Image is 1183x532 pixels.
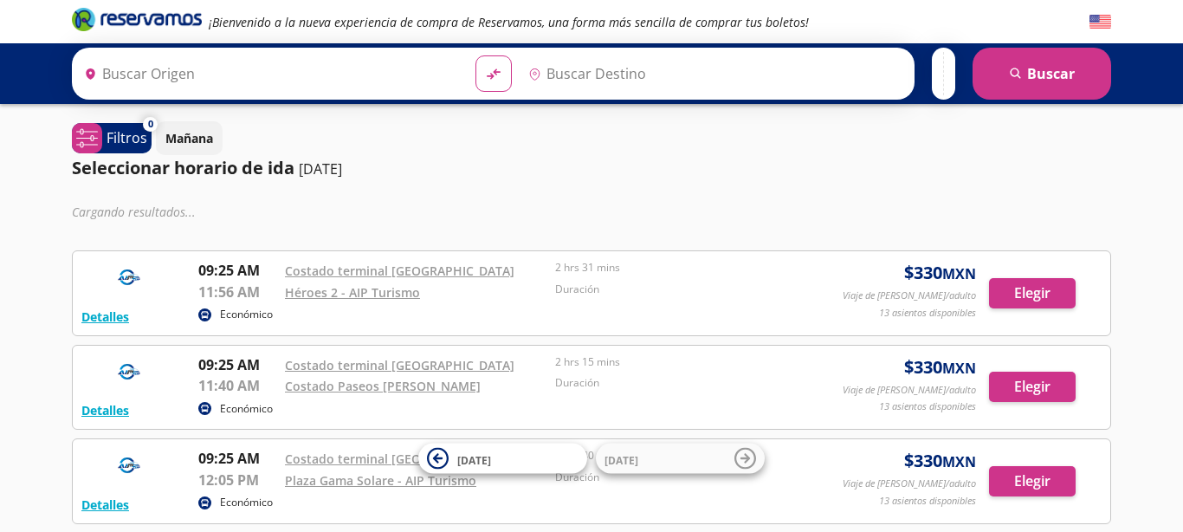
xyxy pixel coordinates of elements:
[843,289,976,303] p: Viaje de [PERSON_NAME]/adulto
[77,52,462,95] input: Buscar Origen
[81,448,177,483] img: RESERVAMOS
[285,357,514,373] a: Costado terminal [GEOGRAPHIC_DATA]
[81,496,129,514] button: Detalles
[555,282,817,297] p: Duración
[209,14,809,30] em: ¡Bienvenido a la nueva experiencia de compra de Reservamos, una forma más sencilla de comprar tus...
[555,470,817,485] p: Duración
[148,117,153,132] span: 0
[904,354,976,380] span: $ 330
[457,452,491,467] span: [DATE]
[165,129,213,147] p: Mañana
[220,401,273,417] p: Económico
[285,472,476,489] a: Plaza Gama Solare - AIP Turismo
[555,375,817,391] p: Duración
[198,470,276,490] p: 12:05 PM
[879,306,976,321] p: 13 asientos disponibles
[72,6,202,37] a: Brand Logo
[72,123,152,153] button: 0Filtros
[904,448,976,474] span: $ 330
[285,284,420,301] a: Héroes 2 - AIP Turismo
[81,354,177,389] img: RESERVAMOS
[879,494,976,509] p: 13 asientos disponibles
[973,48,1111,100] button: Buscar
[942,264,976,283] small: MXN
[285,451,514,467] a: Costado terminal [GEOGRAPHIC_DATA]
[285,263,514,279] a: Costado terminal [GEOGRAPHIC_DATA]
[942,452,976,471] small: MXN
[220,495,273,510] p: Económico
[198,375,276,396] p: 11:40 AM
[989,278,1076,308] button: Elegir
[198,282,276,302] p: 11:56 AM
[285,378,481,394] a: Costado Paseos [PERSON_NAME]
[989,466,1076,496] button: Elegir
[299,159,342,179] p: [DATE]
[72,6,202,32] i: Brand Logo
[989,372,1076,402] button: Elegir
[521,52,906,95] input: Buscar Destino
[942,359,976,378] small: MXN
[1089,11,1111,33] button: English
[604,452,638,467] span: [DATE]
[843,477,976,491] p: Viaje de [PERSON_NAME]/adulto
[904,260,976,286] span: $ 330
[107,127,147,148] p: Filtros
[198,260,276,281] p: 09:25 AM
[843,383,976,398] p: Viaje de [PERSON_NAME]/adulto
[198,354,276,375] p: 09:25 AM
[81,260,177,295] img: RESERVAMOS
[156,121,223,155] button: Mañana
[220,307,273,322] p: Económico
[596,444,765,474] button: [DATE]
[879,399,976,414] p: 13 asientos disponibles
[81,401,129,419] button: Detalles
[198,448,276,469] p: 09:25 AM
[72,204,196,220] em: Cargando resultados ...
[81,308,129,326] button: Detalles
[555,260,817,276] p: 2 hrs 31 mins
[555,354,817,370] p: 2 hrs 15 mins
[72,155,294,181] p: Seleccionar horario de ida
[418,444,587,474] button: [DATE]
